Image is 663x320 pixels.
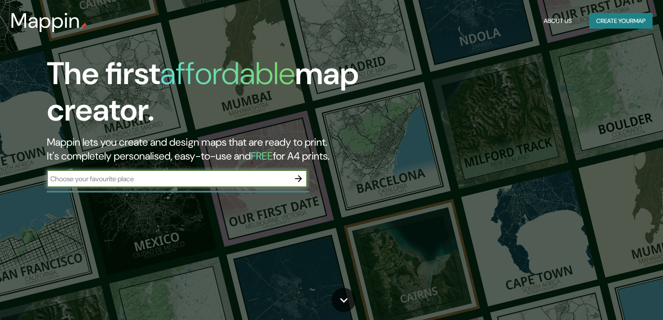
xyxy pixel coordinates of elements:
input: Choose your favourite place [47,174,290,184]
h2: Mappin lets you create and design maps that are ready to print. It's completely personalised, eas... [47,135,378,163]
button: About Us [540,13,575,29]
button: Create yourmap [589,13,653,29]
h1: The first map creator. [47,56,378,135]
h3: Mappin [10,9,80,33]
h1: affordable [160,53,295,94]
h5: FREE [251,149,273,163]
img: mappin-pin [80,23,87,29]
